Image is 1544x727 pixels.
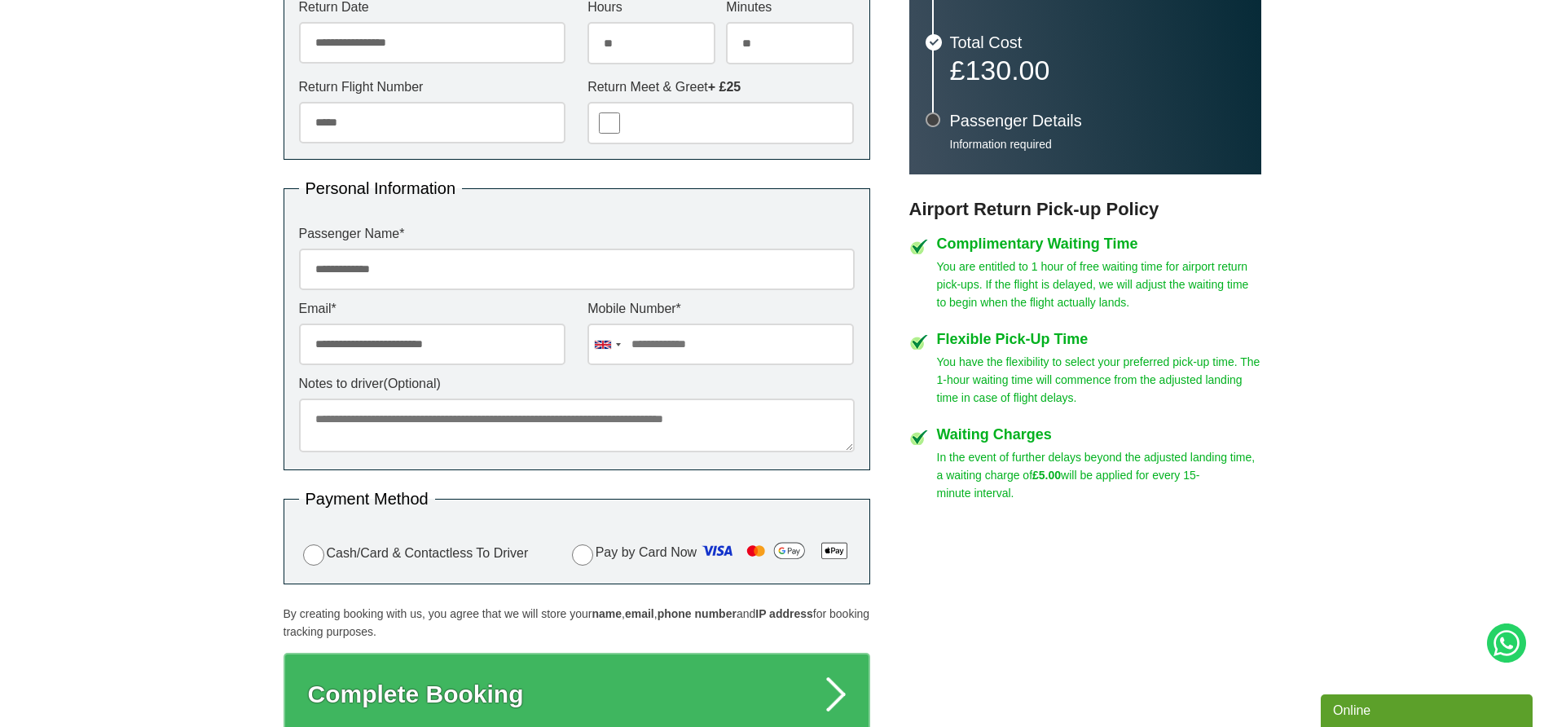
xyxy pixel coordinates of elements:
[658,607,737,620] strong: phone number
[568,538,855,569] label: Pay by Card Now
[937,332,1261,346] h4: Flexible Pick-Up Time
[384,377,441,390] span: (Optional)
[299,180,463,196] legend: Personal Information
[625,607,654,620] strong: email
[1321,691,1536,727] iframe: chat widget
[950,112,1245,129] h3: Passenger Details
[299,377,855,390] label: Notes to driver
[950,59,1245,82] p: £
[587,1,715,14] label: Hours
[965,55,1049,86] span: 130.00
[587,302,854,315] label: Mobile Number
[592,607,622,620] strong: name
[299,81,565,94] label: Return Flight Number
[937,427,1261,442] h4: Waiting Charges
[1032,469,1061,482] strong: £5.00
[937,353,1261,407] p: You have the flexibility to select your preferred pick-up time. The 1-hour waiting time will comm...
[303,544,324,566] input: Cash/Card & Contactless To Driver
[299,491,435,507] legend: Payment Method
[299,542,529,566] label: Cash/Card & Contactless To Driver
[755,607,813,620] strong: IP address
[950,137,1245,152] p: Information required
[299,227,855,240] label: Passenger Name
[299,1,565,14] label: Return Date
[937,236,1261,251] h4: Complimentary Waiting Time
[284,605,870,641] p: By creating booking with us, you agree that we will store your , , and for booking tracking purpo...
[909,199,1261,220] h3: Airport Return Pick-up Policy
[299,302,565,315] label: Email
[726,1,854,14] label: Minutes
[587,81,854,94] label: Return Meet & Greet
[937,448,1261,502] p: In the event of further delays beyond the adjusted landing time, a waiting charge of will be appl...
[708,80,741,94] strong: + £25
[950,34,1245,51] h3: Total Cost
[937,258,1261,311] p: You are entitled to 1 hour of free waiting time for airport return pick-ups. If the flight is del...
[588,324,626,364] div: United Kingdom: +44
[572,544,593,566] input: Pay by Card Now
